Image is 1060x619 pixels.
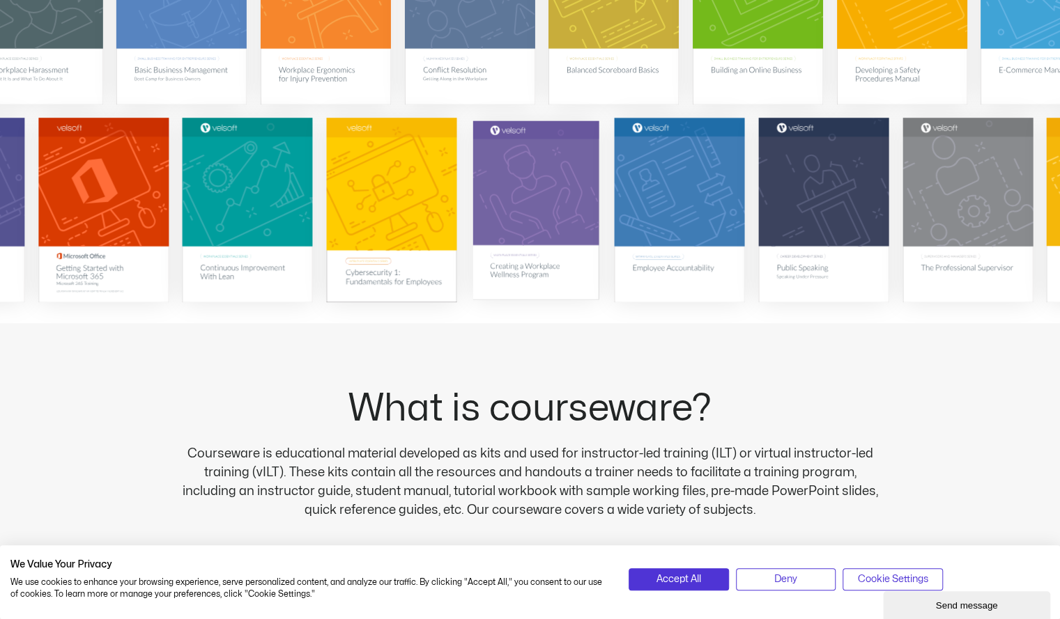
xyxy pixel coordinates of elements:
[348,390,712,428] h2: What is courseware?
[656,572,701,587] span: Accept All
[774,572,797,587] span: Deny
[629,568,728,590] button: Accept all cookies
[736,568,836,590] button: Deny all cookies
[883,588,1053,619] iframe: chat widget
[843,568,942,590] button: Adjust cookie preferences
[857,572,928,587] span: Cookie Settings
[10,558,608,571] h2: We Value Your Privacy
[10,577,608,600] p: We use cookies to enhance your browsing experience, serve personalized content, and analyze our t...
[178,444,882,519] p: Courseware is educational material developed as kits and used for instructor-led training (ILT) o...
